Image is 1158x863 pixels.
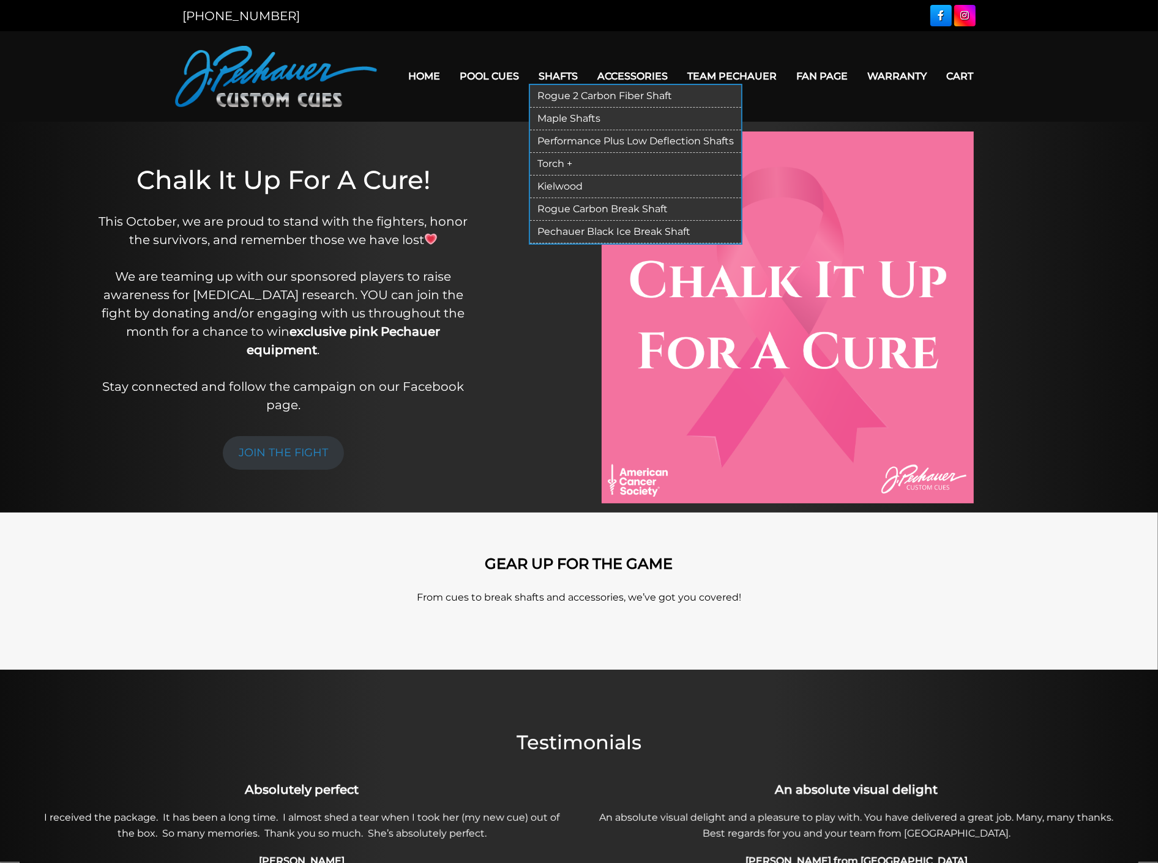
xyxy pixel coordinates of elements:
[530,221,741,243] a: Pechauer Black Ice Break Shaft
[247,324,441,357] strong: exclusive pink Pechauer equipment
[786,61,857,92] a: Fan Page
[31,810,572,842] p: I received the package. It has been a long time. I almost shed a tear when I took her (my new cue...
[857,61,936,92] a: Warranty
[530,108,741,130] a: Maple Shafts
[93,212,474,414] p: This October, we are proud to stand with the fighters, honor the survivors, and remember those we...
[586,780,1127,799] h3: An absolute visual delight
[31,780,572,799] h3: Absolutely perfect
[450,61,529,92] a: Pool Cues
[530,85,741,108] a: Rogue 2 Carbon Fiber Shaft
[586,810,1127,842] p: An absolute visual delight and a pleasure to play with. You have delivered a great job. Many, man...
[93,165,474,195] h1: Chalk It Up For A Cure!
[530,130,741,153] a: Performance Plus Low Deflection Shafts
[182,9,300,23] a: [PHONE_NUMBER]
[530,198,741,221] a: Rogue Carbon Break Shaft
[230,590,928,605] p: From cues to break shafts and accessories, we’ve got you covered!
[588,61,678,92] a: Accessories
[485,555,673,572] strong: GEAR UP FOR THE GAME
[175,46,377,107] img: Pechauer Custom Cues
[398,61,450,92] a: Home
[530,153,741,176] a: Torch +
[529,61,588,92] a: Shafts
[530,176,741,198] a: Kielwood
[678,61,786,92] a: Team Pechauer
[425,233,437,245] img: 💗
[936,61,983,92] a: Cart
[223,436,344,470] a: JOIN THE FIGHT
